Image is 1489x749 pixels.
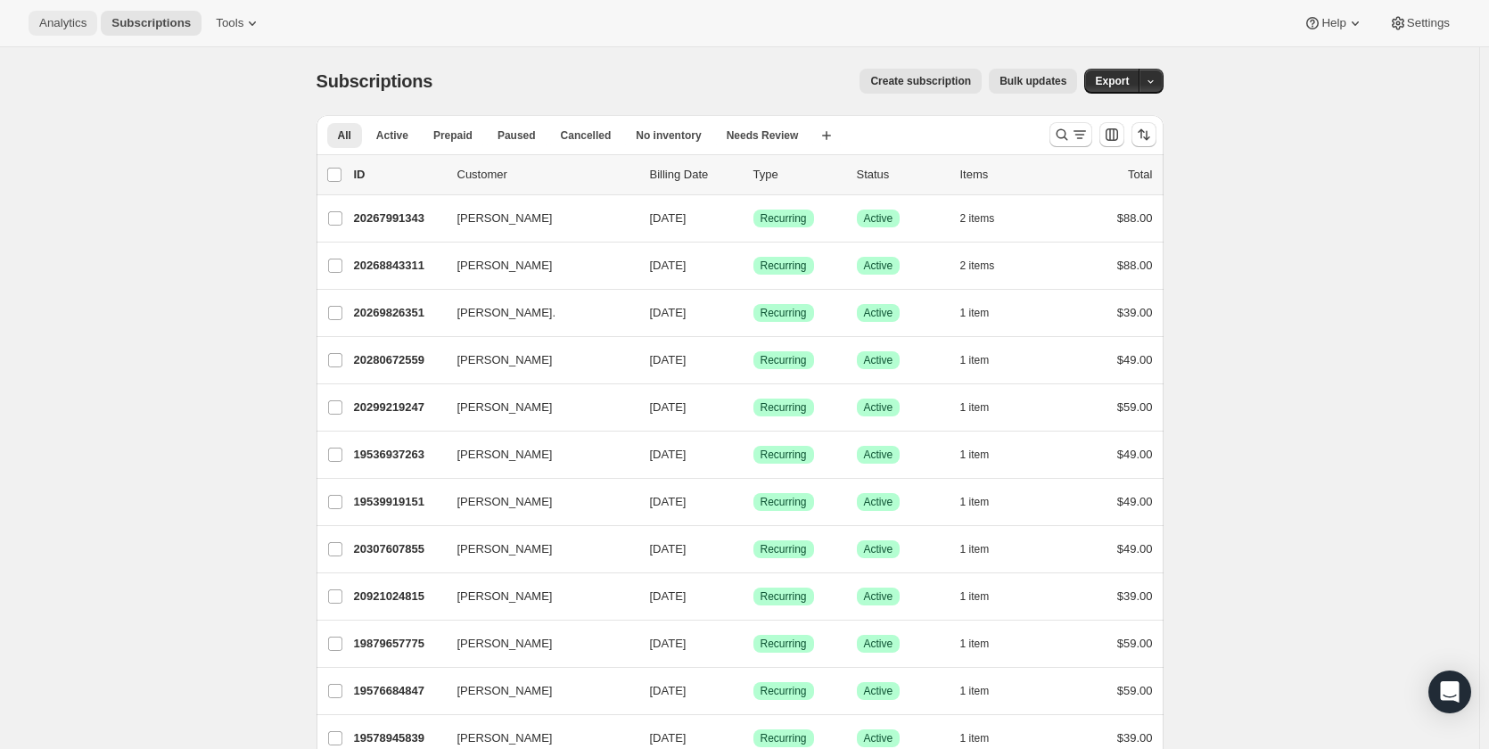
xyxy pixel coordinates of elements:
[1049,122,1092,147] button: Search and filter results
[989,69,1077,94] button: Bulk updates
[857,166,946,184] p: Status
[864,211,893,226] span: Active
[1428,671,1471,713] div: Open Intercom Messenger
[354,493,443,511] p: 19539919151
[1117,211,1153,225] span: $88.00
[761,400,807,415] span: Recurring
[1407,16,1450,30] span: Settings
[761,448,807,462] span: Recurring
[354,584,1153,609] div: 20921024815[PERSON_NAME][DATE]SuccessRecurringSuccessActive1 item$39.00
[1378,11,1460,36] button: Settings
[650,495,687,508] span: [DATE]
[338,128,351,143] span: All
[447,204,625,233] button: [PERSON_NAME]
[447,582,625,611] button: [PERSON_NAME]
[753,166,843,184] div: Type
[650,542,687,556] span: [DATE]
[1117,448,1153,461] span: $49.00
[650,448,687,461] span: [DATE]
[864,589,893,604] span: Active
[960,306,990,320] span: 1 item
[761,731,807,745] span: Recurring
[354,210,443,227] p: 20267991343
[1117,731,1153,745] span: $39.00
[960,448,990,462] span: 1 item
[650,684,687,697] span: [DATE]
[960,300,1009,325] button: 1 item
[1321,16,1345,30] span: Help
[498,128,536,143] span: Paused
[457,635,553,653] span: [PERSON_NAME]
[354,540,443,558] p: 20307607855
[354,257,443,275] p: 20268843311
[864,637,893,651] span: Active
[636,128,701,143] span: No inventory
[39,16,86,30] span: Analytics
[761,259,807,273] span: Recurring
[860,69,982,94] button: Create subscription
[354,537,1153,562] div: 20307607855[PERSON_NAME][DATE]SuccessRecurringSuccessActive1 item$49.00
[354,682,443,700] p: 19576684847
[960,637,990,651] span: 1 item
[1117,542,1153,556] span: $49.00
[457,166,636,184] p: Customer
[354,631,1153,656] div: 19879657775[PERSON_NAME][DATE]SuccessRecurringSuccessActive1 item$59.00
[960,589,990,604] span: 1 item
[216,16,243,30] span: Tools
[650,166,739,184] p: Billing Date
[761,542,807,556] span: Recurring
[761,495,807,509] span: Recurring
[354,166,443,184] p: ID
[960,731,990,745] span: 1 item
[960,211,995,226] span: 2 items
[317,71,433,91] span: Subscriptions
[650,306,687,319] span: [DATE]
[1117,259,1153,272] span: $88.00
[761,211,807,226] span: Recurring
[960,631,1009,656] button: 1 item
[960,253,1015,278] button: 2 items
[1117,306,1153,319] span: $39.00
[650,589,687,603] span: [DATE]
[354,729,443,747] p: 19578945839
[960,584,1009,609] button: 1 item
[864,684,893,698] span: Active
[1117,684,1153,697] span: $59.00
[447,393,625,422] button: [PERSON_NAME]
[1128,166,1152,184] p: Total
[354,206,1153,231] div: 20267991343[PERSON_NAME][DATE]SuccessRecurringSuccessActive2 items$88.00
[354,679,1153,704] div: 19576684847[PERSON_NAME][DATE]SuccessRecurringSuccessActive1 item$59.00
[457,257,553,275] span: [PERSON_NAME]
[101,11,202,36] button: Subscriptions
[447,346,625,374] button: [PERSON_NAME]
[457,540,553,558] span: [PERSON_NAME]
[1117,589,1153,603] span: $39.00
[864,448,893,462] span: Active
[1099,122,1124,147] button: Customize table column order and visibility
[650,211,687,225] span: [DATE]
[354,304,443,322] p: 20269826351
[960,348,1009,373] button: 1 item
[650,259,687,272] span: [DATE]
[864,400,893,415] span: Active
[457,446,553,464] span: [PERSON_NAME]
[650,400,687,414] span: [DATE]
[1131,122,1156,147] button: Sort the results
[812,123,841,148] button: Create new view
[960,353,990,367] span: 1 item
[354,588,443,605] p: 20921024815
[447,488,625,516] button: [PERSON_NAME]
[447,630,625,658] button: [PERSON_NAME]
[960,684,990,698] span: 1 item
[864,353,893,367] span: Active
[354,635,443,653] p: 19879657775
[1084,69,1139,94] button: Export
[205,11,272,36] button: Tools
[727,128,799,143] span: Needs Review
[457,493,553,511] span: [PERSON_NAME]
[457,729,553,747] span: [PERSON_NAME]
[960,400,990,415] span: 1 item
[111,16,191,30] span: Subscriptions
[864,542,893,556] span: Active
[354,490,1153,514] div: 19539919151[PERSON_NAME][DATE]SuccessRecurringSuccessActive1 item$49.00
